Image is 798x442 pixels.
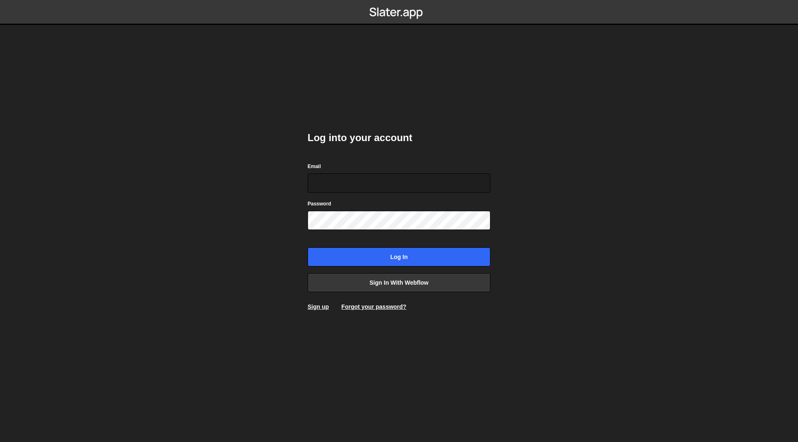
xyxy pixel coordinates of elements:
[308,273,490,292] a: Sign in with Webflow
[308,162,321,171] label: Email
[308,247,490,266] input: Log in
[308,303,329,310] a: Sign up
[341,303,406,310] a: Forgot your password?
[308,131,490,144] h2: Log into your account
[308,200,331,208] label: Password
